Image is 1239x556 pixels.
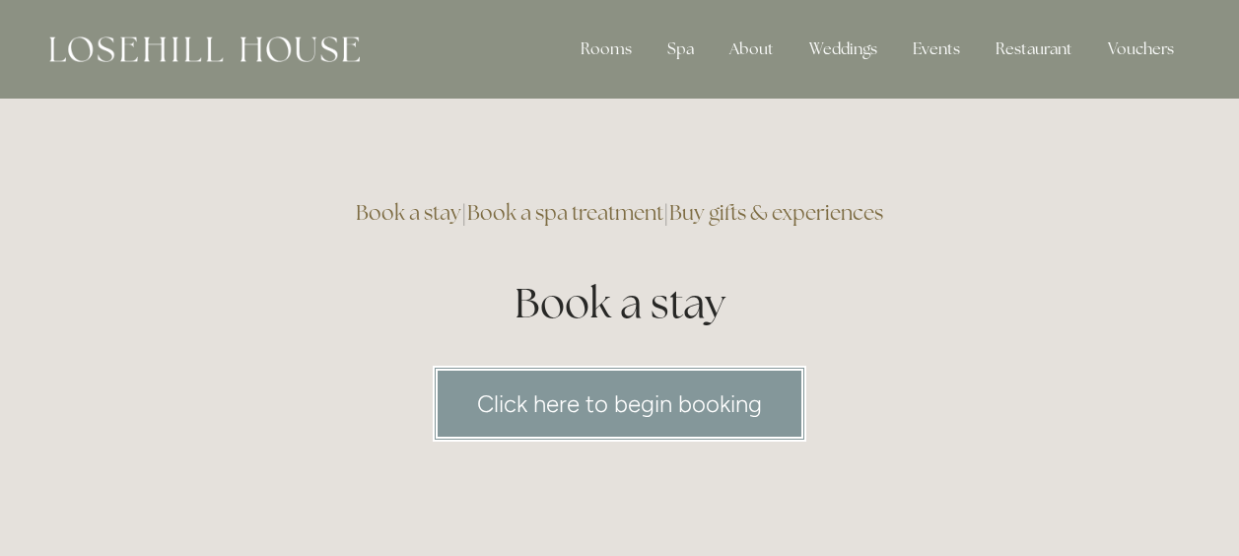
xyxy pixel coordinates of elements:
[467,199,663,226] a: Book a spa treatment
[897,30,976,69] div: Events
[652,30,710,69] div: Spa
[714,30,790,69] div: About
[433,366,806,442] a: Click here to begin booking
[793,30,893,69] div: Weddings
[149,274,1091,332] h1: Book a stay
[565,30,648,69] div: Rooms
[1092,30,1190,69] a: Vouchers
[669,199,883,226] a: Buy gifts & experiences
[980,30,1088,69] div: Restaurant
[356,199,461,226] a: Book a stay
[49,36,360,62] img: Losehill House
[149,193,1091,233] h3: | |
